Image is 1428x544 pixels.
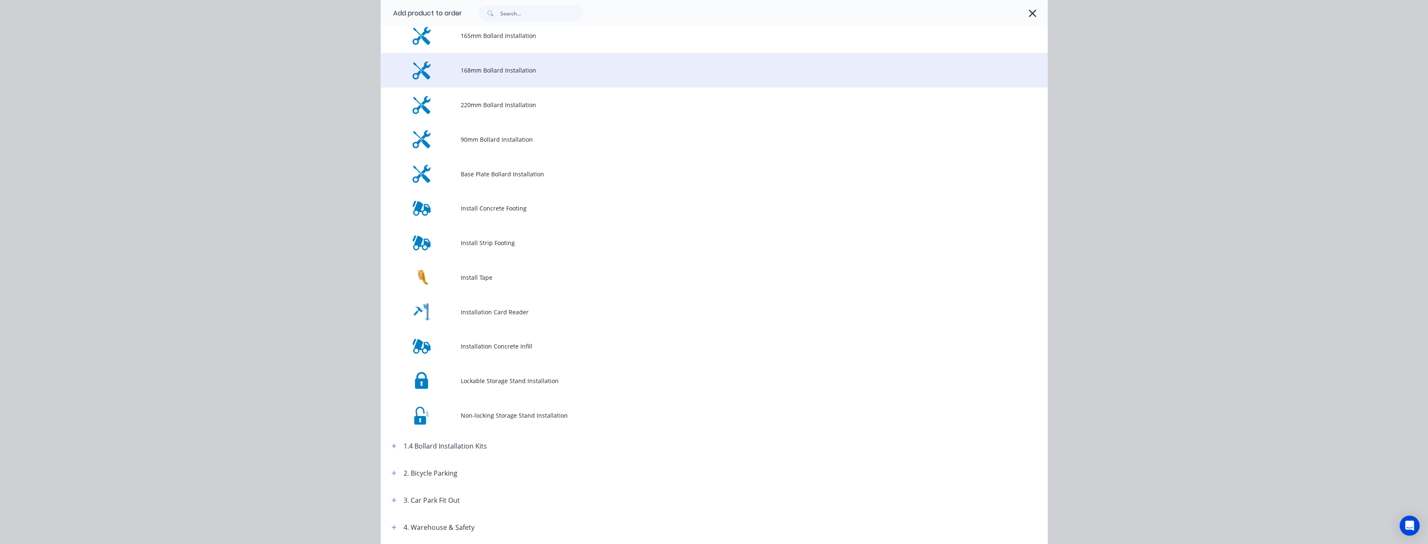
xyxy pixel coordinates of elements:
span: Install Concrete Footing [461,204,930,213]
div: 4. Warehouse & Safety [404,522,474,532]
span: Installation Concrete Infill [461,342,930,351]
span: 165mm Bollard Installation [461,31,930,40]
span: 168mm Bollard Installation [461,66,930,75]
span: Install Strip Footing [461,238,930,247]
span: Base Plate Bollard Installation [461,170,930,178]
span: Non-locking Storage Stand Installation [461,411,930,420]
input: Search... [500,5,583,22]
span: 90mm Bollard Installation [461,135,930,144]
span: 220mm Bollard Installation [461,100,930,109]
span: Lockable Storage Stand Installation [461,376,930,385]
div: 1.4 Bollard Installation Kits [404,441,487,451]
div: 3. Car Park Fit Out [404,495,460,505]
div: Open Intercom Messenger [1400,516,1420,536]
div: 2. Bicycle Parking [404,468,457,478]
span: Installation Card Reader [461,308,930,316]
span: Install Tape [461,273,930,282]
